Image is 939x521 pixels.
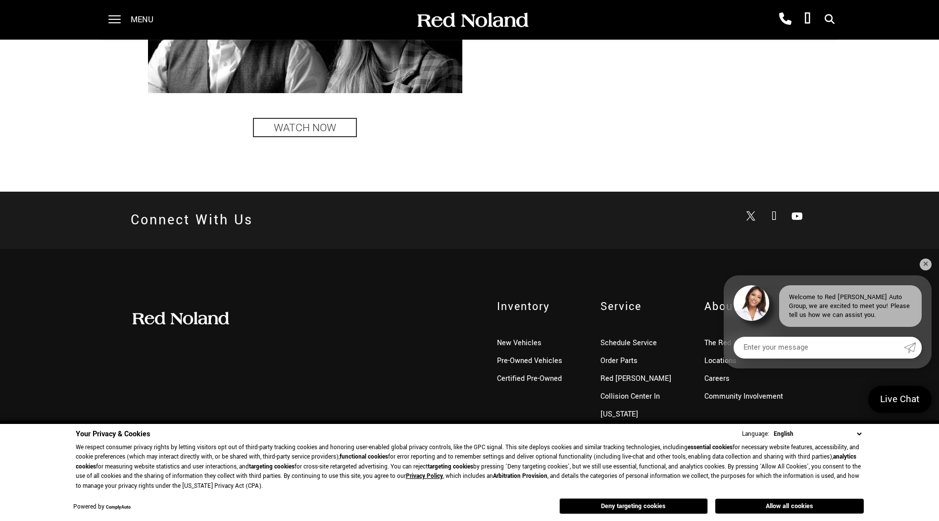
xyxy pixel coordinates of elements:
button: Deny targeting cookies [559,498,708,514]
p: We respect consumer privacy rights by letting visitors opt out of third-party tracking cookies an... [76,443,864,491]
span: Live Chat [875,393,925,406]
div: Powered by [73,504,131,511]
a: Open Twitter in a new window [741,207,761,227]
a: Locations [704,356,737,366]
div: Language: [742,431,769,437]
span: Inventory [497,299,586,314]
strong: targeting cookies [428,463,473,471]
a: Open Youtube-play in a new window [788,207,807,226]
a: ComplyAuto [106,504,131,511]
a: Privacy Policy [406,472,443,480]
a: New Vehicles [497,338,542,348]
img: Agent profile photo [734,285,769,321]
div: Welcome to Red [PERSON_NAME] Auto Group, we are excited to meet you! Please tell us how we can as... [779,285,922,327]
a: Certified Pre-Owned [497,373,562,384]
strong: targeting cookies [249,463,295,471]
a: Open Facebook in a new window [764,207,784,226]
input: Enter your message [734,337,904,359]
span: Service [600,299,690,314]
strong: analytics cookies [76,453,856,471]
a: Red [PERSON_NAME] Collision Center In [US_STATE][GEOGRAPHIC_DATA] [600,373,671,437]
a: Submit [904,337,922,359]
strong: Arbitration Provision [493,472,547,480]
a: Order Parts [600,356,638,366]
a: The Red Noland Way [704,338,772,348]
a: Schedule Service [600,338,657,348]
a: Pre-Owned Vehicles [497,356,562,366]
img: Red Noland Auto Group [415,11,529,29]
select: Language Select [771,429,864,439]
span: Your Privacy & Cookies [76,429,150,439]
a: Live Chat [868,386,932,413]
strong: functional cookies [340,453,388,461]
a: Watch Now [253,118,357,137]
img: Red Noland Auto Group [131,311,230,326]
a: Careers [704,373,730,384]
strong: essential cookies [688,443,733,452]
h2: Connect With Us [131,207,253,234]
button: Allow all cookies [715,499,864,514]
span: About Us [704,299,808,314]
a: Community Involvement [704,391,783,402]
